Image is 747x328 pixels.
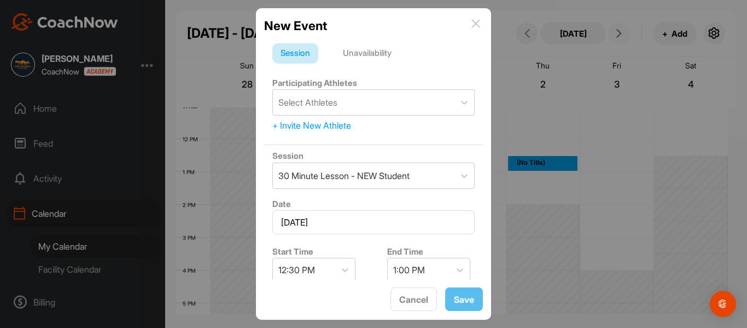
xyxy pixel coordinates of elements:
[272,151,304,161] label: Session
[272,78,357,88] label: Participating Athletes
[278,263,315,277] div: 12:30 PM
[454,294,474,305] span: Save
[272,210,475,234] input: Select Date
[278,169,410,182] div: 30 Minute Lesson - NEW Student
[272,43,318,64] div: Session
[399,294,428,305] span: Cancel
[471,19,480,28] img: info
[272,246,313,257] label: Start Time
[393,263,425,277] div: 1:00 PM
[335,43,400,64] div: Unavailability
[278,96,337,109] div: Select Athletes
[710,291,736,317] div: Open Intercom Messenger
[387,246,423,257] label: End Time
[390,287,437,311] button: Cancel
[272,119,475,132] div: + Invite New Athlete
[264,16,327,35] h2: New Event
[272,199,291,209] label: Date
[445,287,483,311] button: Save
